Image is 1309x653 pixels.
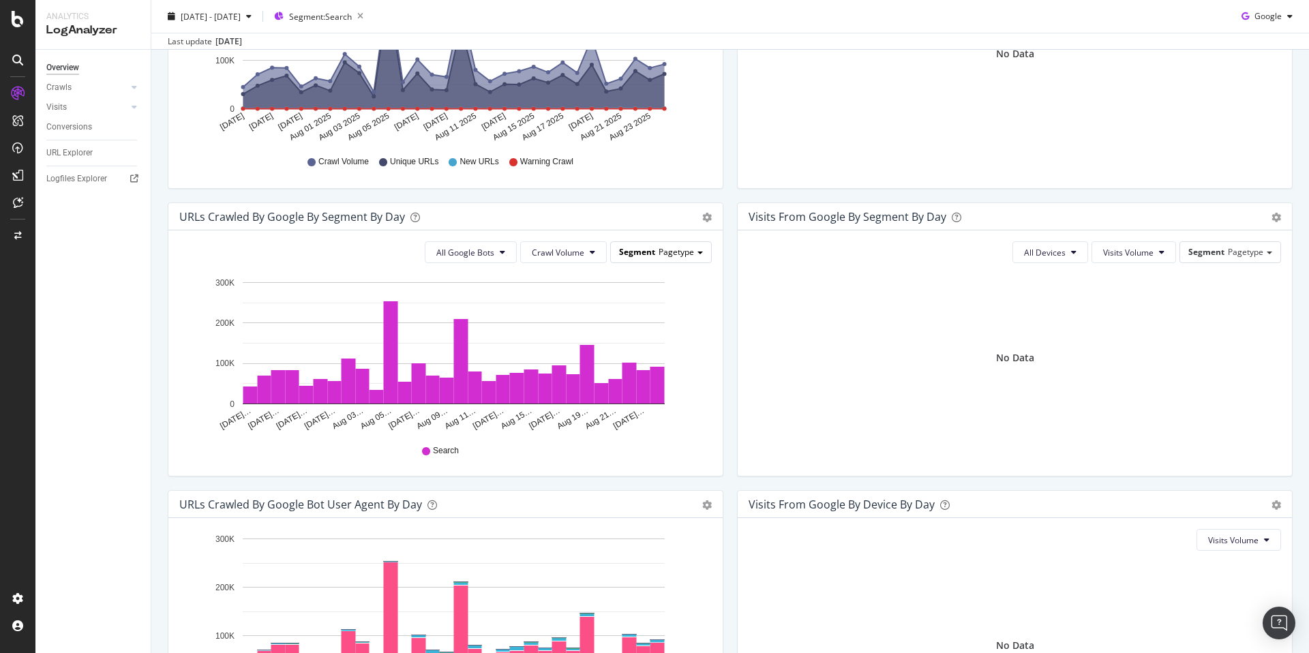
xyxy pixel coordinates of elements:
button: All Google Bots [425,241,517,263]
text: 0 [230,399,235,409]
div: Visits [46,100,67,115]
text: Aug 05 2025 [346,111,391,142]
text: 200K [215,318,235,328]
text: [DATE] [480,111,507,132]
div: Open Intercom Messenger [1263,607,1295,639]
span: Google [1254,10,1282,22]
text: 0 [230,104,235,114]
text: [DATE] [247,111,275,132]
div: LogAnalyzer [46,22,140,38]
text: 100K [215,631,235,641]
text: [DATE] [567,111,595,132]
div: Logfiles Explorer [46,172,107,186]
div: Last update [168,35,242,48]
text: Aug 03 2025 [317,111,362,142]
span: Pagetype [659,246,694,258]
text: Aug 21 2025 [578,111,623,142]
text: [DATE] [218,111,245,132]
div: URL Explorer [46,146,93,160]
span: Visits Volume [1103,247,1154,258]
text: 100K [215,359,235,369]
div: [DATE] [215,35,242,48]
text: [DATE] [393,111,420,132]
span: Visits Volume [1208,534,1259,546]
text: 300K [215,278,235,288]
text: [DATE] [277,111,304,132]
div: Conversions [46,120,92,134]
text: 100K [215,56,235,65]
text: Aug 23 2025 [607,111,652,142]
text: Aug 15 2025 [491,111,536,142]
button: All Devices [1012,241,1088,263]
svg: A chart. [179,274,707,432]
span: All Devices [1024,247,1066,258]
span: Unique URLs [390,156,438,168]
span: Warning Crawl [520,156,573,168]
text: Aug 01 2025 [288,111,333,142]
div: Visits From Google By Device By Day [749,498,935,511]
div: URLs Crawled by Google bot User Agent By Day [179,498,422,511]
span: Segment [1188,246,1224,258]
span: [DATE] - [DATE] [181,10,241,22]
span: Segment: Search [289,10,352,22]
button: Google [1236,5,1298,27]
span: Crawl Volume [532,247,584,258]
a: URL Explorer [46,146,141,160]
text: Aug 17 2025 [520,111,565,142]
a: Conversions [46,120,141,134]
button: Segment:Search [269,5,369,27]
span: Segment [619,246,655,258]
div: gear [702,500,712,510]
text: [DATE] [422,111,449,132]
a: Visits [46,100,127,115]
div: URLs Crawled by Google By Segment By Day [179,210,405,224]
div: gear [1272,500,1281,510]
div: Analytics [46,11,140,22]
text: 300K [215,534,235,544]
text: 200K [215,583,235,592]
div: No Data [996,47,1034,61]
div: No Data [996,351,1034,365]
a: Overview [46,61,141,75]
span: New URLs [460,156,498,168]
button: Crawl Volume [520,241,607,263]
div: gear [1272,213,1281,222]
div: Overview [46,61,79,75]
button: [DATE] - [DATE] [162,5,257,27]
span: Search [433,445,459,457]
div: Crawls [46,80,72,95]
div: gear [702,213,712,222]
span: Pagetype [1228,246,1263,258]
div: Visits from Google By Segment By Day [749,210,946,224]
a: Logfiles Explorer [46,172,141,186]
span: All Google Bots [436,247,494,258]
div: No Data [996,639,1034,652]
a: Crawls [46,80,127,95]
span: Crawl Volume [318,156,369,168]
button: Visits Volume [1197,529,1281,551]
button: Visits Volume [1092,241,1176,263]
text: Aug 11 2025 [433,111,478,142]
